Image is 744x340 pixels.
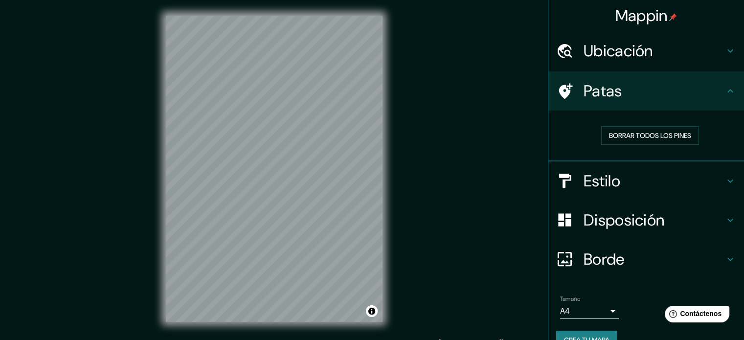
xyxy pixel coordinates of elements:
font: Disposición [584,210,664,230]
div: Estilo [548,161,744,201]
font: Borde [584,249,625,270]
button: Activar o desactivar atribución [366,305,378,317]
canvas: Mapa [166,16,383,322]
div: Disposición [548,201,744,240]
font: Mappin [615,5,668,26]
div: Patas [548,71,744,111]
font: Patas [584,81,622,101]
div: Borde [548,240,744,279]
button: Borrar todos los pines [601,126,699,145]
div: A4 [560,303,619,319]
font: Borrar todos los pines [609,131,691,140]
img: pin-icon.png [669,13,677,21]
font: Tamaño [560,295,580,303]
font: Estilo [584,171,620,191]
div: Ubicación [548,31,744,70]
font: Ubicación [584,41,653,61]
iframe: Lanzador de widgets de ayuda [657,302,733,329]
font: A4 [560,306,570,316]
